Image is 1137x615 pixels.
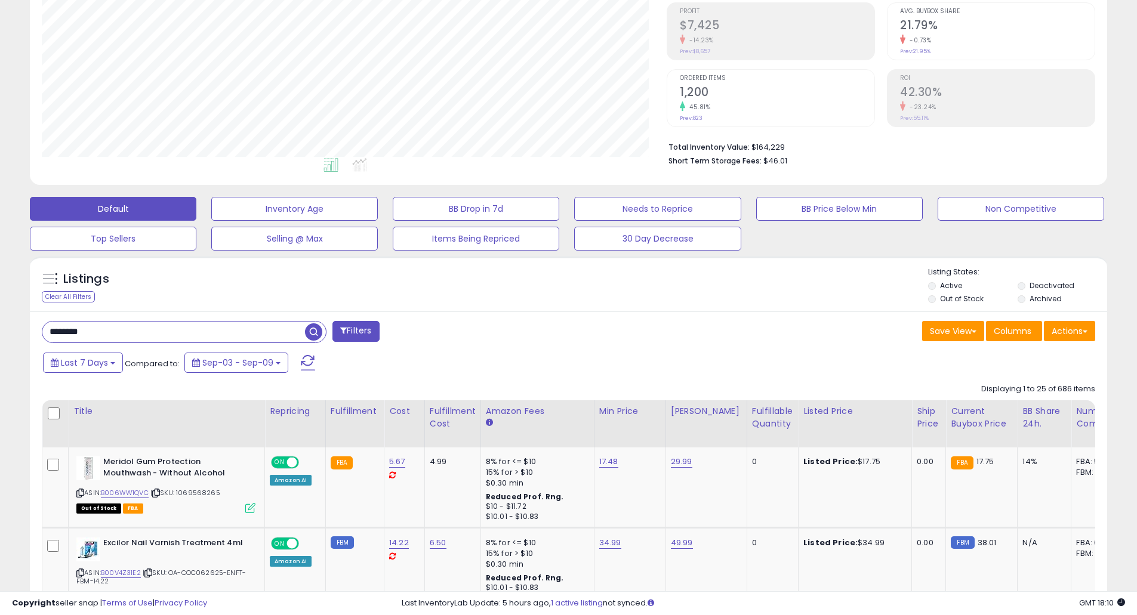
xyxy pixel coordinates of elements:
[402,598,1125,609] div: Last InventoryLab Update: 5 hours ago, not synced.
[42,291,95,302] div: Clear All Filters
[1030,293,1062,304] label: Archived
[393,197,559,221] button: BB Drop in 7d
[976,456,994,467] span: 17.75
[599,405,661,418] div: Min Price
[951,405,1012,430] div: Current Buybox Price
[211,227,378,251] button: Selling @ Max
[102,597,153,608] a: Terms of Use
[202,357,273,369] span: Sep-03 - Sep-09
[671,405,742,418] div: [PERSON_NAME]
[905,36,931,45] small: -0.73%
[1079,597,1125,608] span: 2025-09-17 18:10 GMT
[430,456,472,467] div: 4.99
[297,539,316,549] span: OFF
[486,502,585,512] div: $10 - $11.72
[63,271,109,288] h5: Listings
[430,537,446,549] a: 6.50
[270,556,312,567] div: Amazon AI
[1076,537,1116,548] div: FBA: 0
[680,75,874,82] span: Ordered Items
[900,8,1095,15] span: Avg. Buybox Share
[76,456,100,480] img: 4160fezZ4AL._SL40_.jpg
[680,115,702,122] small: Prev: 823
[331,405,379,418] div: Fulfillment
[272,458,287,468] span: ON
[671,537,693,549] a: 49.99
[1022,537,1062,548] div: N/A
[76,537,255,600] div: ASIN:
[150,488,220,497] span: | SKU: 1069568265
[61,357,108,369] span: Last 7 Days
[486,405,589,418] div: Amazon Fees
[297,458,316,468] span: OFF
[103,456,248,481] b: Meridol Gum Protection Mouthwash - Without Alcohol
[685,103,710,112] small: 45.81%
[574,197,741,221] button: Needs to Reprice
[680,85,874,101] h2: 1,200
[756,197,923,221] button: BB Price Below Min
[978,537,997,548] span: 38.01
[30,227,196,251] button: Top Sellers
[1022,456,1062,467] div: 14%
[486,548,585,559] div: 15% for > $10
[486,537,585,548] div: 8% for <= $10
[76,537,100,561] img: 51gFDN22vcL._SL40_.jpg
[803,456,902,467] div: $17.75
[270,475,312,486] div: Amazon AI
[1030,280,1074,290] label: Deactivated
[1076,548,1116,559] div: FBM: 4
[803,456,858,467] b: Listed Price:
[389,537,409,549] a: 14.22
[272,539,287,549] span: ON
[101,488,149,498] a: B006WW1QVC
[599,537,621,549] a: 34.99
[1022,405,1066,430] div: BB Share 24h.
[486,573,564,583] b: Reduced Prof. Rng.
[486,456,585,467] div: 8% for <= $10
[184,353,288,373] button: Sep-03 - Sep-09
[752,405,793,430] div: Fulfillable Quantity
[76,456,255,512] div: ASIN:
[668,142,750,152] b: Total Inventory Value:
[900,115,929,122] small: Prev: 55.11%
[922,321,984,341] button: Save View
[951,536,974,549] small: FBM
[680,18,874,35] h2: $7,425
[981,384,1095,395] div: Displaying 1 to 25 of 686 items
[125,358,180,369] span: Compared to:
[574,227,741,251] button: 30 Day Decrease
[900,75,1095,82] span: ROI
[1044,321,1095,341] button: Actions
[803,537,858,548] b: Listed Price:
[331,456,353,469] small: FBA
[486,559,585,570] div: $0.30 min
[940,280,962,290] label: Active
[332,321,379,342] button: Filters
[486,478,585,489] div: $0.30 min
[43,353,123,373] button: Last 7 Days
[900,18,1095,35] h2: 21.79%
[668,139,1086,153] li: $164,229
[389,405,420,418] div: Cost
[76,503,121,514] span: All listings that are currently out of stock and unavailable for purchase on Amazon
[940,293,984,304] label: Out of Stock
[430,405,476,430] div: Fulfillment Cost
[270,405,321,418] div: Repricing
[12,597,56,608] strong: Copyright
[763,155,787,166] span: $46.01
[803,537,902,548] div: $34.99
[803,405,907,418] div: Listed Price
[211,197,378,221] button: Inventory Age
[101,568,141,578] a: B00V4Z31E2
[103,537,248,552] b: Excilor Nail Varnish Treatment 4ml
[1076,456,1116,467] div: FBA: 5
[389,456,405,468] a: 5.67
[331,536,354,549] small: FBM
[486,492,564,502] b: Reduced Prof. Rng.
[12,598,207,609] div: seller snap | |
[917,405,941,430] div: Ship Price
[994,325,1031,337] span: Columns
[155,597,207,608] a: Privacy Policy
[951,456,973,469] small: FBA
[900,85,1095,101] h2: 42.30%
